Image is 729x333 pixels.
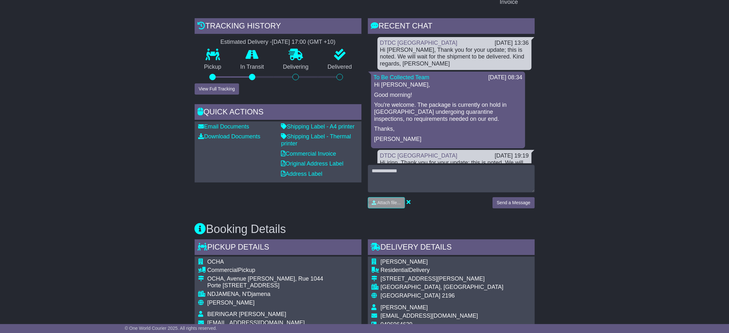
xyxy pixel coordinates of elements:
[374,81,522,89] p: Hi [PERSON_NAME],
[442,292,455,299] span: 2196
[195,239,361,257] div: Pickup Details
[374,102,522,122] p: You're welcome. The package is currently on hold in [GEOGRAPHIC_DATA] undergoing quarantine inspe...
[207,320,305,326] span: [EMAIL_ADDRESS][DOMAIN_NAME]
[381,292,440,299] span: [GEOGRAPHIC_DATA]
[281,133,351,147] a: Shipping Label - Thermal printer
[381,304,428,311] span: [PERSON_NAME]
[495,152,529,159] div: [DATE] 19:19
[374,74,430,81] a: To Be Collected Team
[207,291,323,298] div: NDJAMENA, N'Djamena
[318,64,361,71] p: Delivered
[281,151,336,157] a: Commercial Invoice
[488,74,523,81] div: [DATE] 08:34
[381,267,409,273] span: Residential
[198,133,260,140] a: Download Documents
[492,197,534,208] button: Send a Message
[381,267,504,274] div: Delivery
[207,275,323,283] div: OCHA, Avenue [PERSON_NAME], Rue 1044
[281,123,355,130] a: Shipping Label - A4 printer
[380,152,457,159] a: DTDC [GEOGRAPHIC_DATA]
[195,83,239,95] button: View Full Tracking
[207,267,238,273] span: Commercial
[274,64,318,71] p: Delivering
[380,40,457,46] a: DTDC [GEOGRAPHIC_DATA]
[374,92,522,99] p: Good morning!
[207,299,255,306] span: [PERSON_NAME]
[368,18,535,35] div: RECENT CHAT
[381,321,413,328] span: 0406964639
[381,275,504,283] div: [STREET_ADDRESS][PERSON_NAME]
[381,259,428,265] span: [PERSON_NAME]
[125,326,217,331] span: © One World Courier 2025. All rights reserved.
[207,282,323,289] div: Porte [STREET_ADDRESS]
[231,64,274,71] p: In Transit
[195,223,535,236] h3: Booking Details
[207,311,286,317] span: BERINGAR [PERSON_NAME]
[195,104,361,121] div: Quick Actions
[381,313,478,319] span: [EMAIL_ADDRESS][DOMAIN_NAME]
[195,18,361,35] div: Tracking history
[198,123,249,130] a: Email Documents
[281,160,344,167] a: Original Address Label
[207,259,224,265] span: OCHA
[272,39,336,46] div: [DATE] 17:00 (GMT +10)
[374,136,522,143] p: [PERSON_NAME]
[368,239,535,257] div: Delivery Details
[380,47,529,67] div: Hi [PERSON_NAME], Thank you for your update; this is noted. We will wait for the shipment to be d...
[195,64,231,71] p: Pickup
[207,267,323,274] div: Pickup
[374,126,522,133] p: Thanks,
[380,159,529,173] div: Hi irinn, Thank you for your update; this is noted. We will inform the shipper. Kind regards, [PE...
[381,284,504,291] div: [GEOGRAPHIC_DATA], [GEOGRAPHIC_DATA]
[495,40,529,47] div: [DATE] 13:36
[281,171,322,177] a: Address Label
[195,39,361,46] div: Estimated Delivery -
